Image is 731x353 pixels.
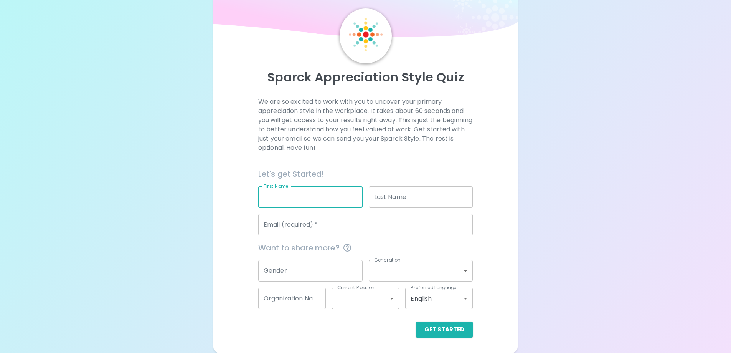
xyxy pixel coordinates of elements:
[223,70,509,85] p: Sparck Appreciation Style Quiz
[349,18,383,51] img: Sparck Logo
[416,322,473,338] button: Get Started
[258,168,473,180] h6: Let's get Started!
[337,284,375,291] label: Current Position
[264,183,289,189] label: First Name
[374,257,401,263] label: Generation
[258,97,473,152] p: We are so excited to work with you to uncover your primary appreciation style in the workplace. I...
[411,284,457,291] label: Preferred Language
[343,243,352,252] svg: This information is completely confidential and only used for aggregated appreciation studies at ...
[258,242,473,254] span: Want to share more?
[405,288,473,309] div: English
